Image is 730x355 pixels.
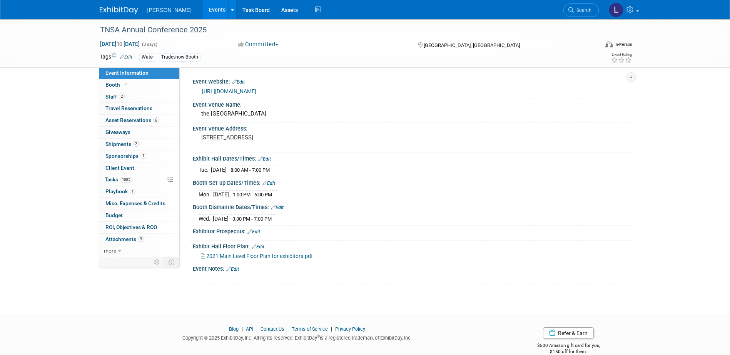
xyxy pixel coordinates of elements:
div: Event Notes: [193,263,631,273]
span: | [286,326,291,332]
span: 1:00 PM - 6:00 PM [233,192,272,198]
span: Attachments [105,236,144,242]
span: [DATE] [DATE] [100,40,140,47]
a: Asset Reservations6 [99,115,179,126]
a: Booth [99,79,179,91]
span: Search [574,7,591,13]
span: | [254,326,259,332]
td: [DATE] [213,190,229,198]
span: Travel Reservations [105,105,152,111]
img: ExhibitDay [100,7,138,14]
span: Misc. Expenses & Credits [105,200,165,206]
span: (3 days) [141,42,157,47]
div: TNSA Annual Conference 2025 [97,23,587,37]
div: Event Website: [193,76,631,86]
div: Event Rating [611,53,632,57]
span: Giveaways [105,129,130,135]
div: Event Venue Name: [193,99,631,109]
div: Exhibitor Prospectus: [193,226,631,236]
span: Budget [105,212,123,218]
a: 2021 Main Level Floor Plan for exhibitors.pdf [201,253,313,259]
a: Event Information [99,67,179,79]
span: Staff [105,94,125,100]
td: Mon. [199,190,213,198]
span: Tasks [105,176,132,183]
span: Sponsorships [105,153,146,159]
a: [URL][DOMAIN_NAME] [202,88,256,94]
span: [PERSON_NAME] [147,7,192,13]
a: Refer & Earn [543,327,594,339]
td: Wed. [199,214,213,223]
div: Booth Set-up Dates/Times: [193,177,631,187]
span: Client Event [105,165,134,171]
pre: [STREET_ADDRESS] [201,134,367,141]
a: Edit [258,156,271,162]
div: $500 Amazon gift card for you, [506,337,631,355]
span: Shipments [105,141,139,147]
td: [DATE] [213,214,229,223]
div: Event Format [553,40,633,52]
div: Tradeshow-Booth [159,53,200,61]
a: Travel Reservations [99,103,179,114]
td: Tags [100,53,132,62]
a: Staff2 [99,91,179,103]
a: Edit [247,229,260,234]
div: Exhibit Hall Floor Plan: [193,241,631,251]
span: Playbook [105,188,135,194]
div: Copyright © 2025 ExhibitDay, Inc. All rights reserved. ExhibitDay is a registered trademark of Ex... [100,333,495,342]
div: Event Venue Address: [193,123,631,132]
span: 9 [138,236,144,242]
button: Committed [236,40,281,49]
a: Edit [120,54,132,60]
span: 1 [130,189,135,194]
img: Format-Inperson.png [605,41,613,47]
span: Event Information [105,70,149,76]
a: Shipments2 [99,139,179,150]
a: Misc. Expenses & Credits [99,198,179,209]
div: the [GEOGRAPHIC_DATA] [199,108,625,120]
div: Water [139,53,156,61]
a: Privacy Policy [335,326,365,332]
span: ROI, Objectives & ROO [105,224,157,230]
div: In-Person [614,42,632,47]
td: Tue. [199,166,211,174]
span: | [240,326,245,332]
a: Edit [226,266,239,272]
span: [GEOGRAPHIC_DATA], [GEOGRAPHIC_DATA] [424,42,520,48]
div: Booth Dismantle Dates/Times: [193,201,631,211]
a: Tasks100% [99,174,179,186]
a: Budget [99,210,179,221]
a: Edit [271,205,284,210]
sup: ® [317,334,320,338]
img: Lindsey Wolanczyk [609,3,623,17]
td: [DATE] [211,166,227,174]
span: Booth [105,82,129,88]
div: $150 off for them. [506,348,631,355]
span: 2021 Main Level Floor Plan for exhibitors.pdf [206,253,313,259]
span: to [116,41,124,47]
a: Edit [262,181,275,186]
span: 6 [153,117,159,123]
span: 2 [133,141,139,147]
span: 100% [120,177,132,183]
span: 8:00 AM - 7:00 PM [231,167,270,173]
span: more [104,248,116,254]
a: Playbook1 [99,186,179,198]
a: Contact Us [261,326,284,332]
a: Sponsorships1 [99,151,179,162]
a: Blog [229,326,239,332]
a: Search [563,3,599,17]
a: more [99,245,179,257]
span: 1 [140,153,146,159]
a: Attachments9 [99,234,179,245]
span: Asset Reservations [105,117,159,123]
div: Exhibit Hall Dates/Times: [193,153,631,163]
a: Edit [232,79,245,85]
a: Client Event [99,162,179,174]
a: Giveaways [99,127,179,138]
td: Toggle Event Tabs [164,257,179,267]
span: 2 [119,94,125,99]
a: ROI, Objectives & ROO [99,222,179,233]
a: Edit [252,244,264,250]
td: Personalize Event Tab Strip [150,257,164,267]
